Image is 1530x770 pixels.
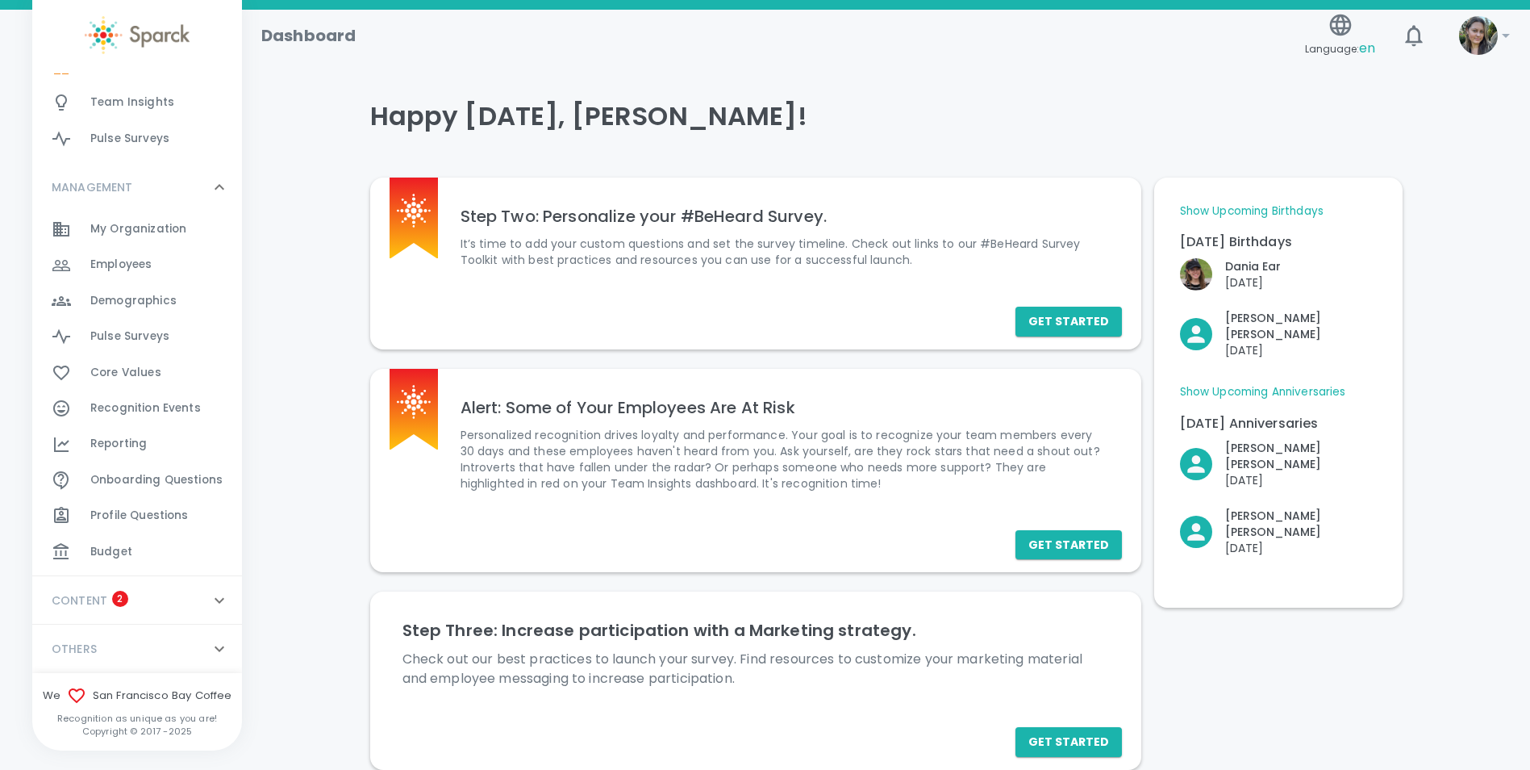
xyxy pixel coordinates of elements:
[261,23,356,48] h1: Dashboard
[402,650,1109,688] p: Check out our best practices to launch your survey. Find resources to customize your marketing ma...
[1225,540,1377,556] p: [DATE]
[32,163,242,211] div: MANAGEMENT
[90,544,132,560] span: Budget
[1305,38,1375,60] span: Language:
[52,179,133,195] p: MANAGEMENT
[90,221,186,237] span: My Organization
[1459,16,1498,55] img: Picture of Mackenzie
[1225,472,1377,488] p: [DATE]
[461,427,1109,492] p: Personalized recognition drives loyalty and performance. Your goal is to recognize your team memb...
[32,355,242,391] a: Core Values
[1167,297,1377,358] div: Click to Recognize!
[90,131,169,147] span: Pulse Surveys
[32,283,242,319] a: Demographics
[90,365,161,381] span: Core Values
[1225,310,1377,342] p: [PERSON_NAME] [PERSON_NAME]
[1180,232,1377,252] p: [DATE] Birthdays
[32,391,242,426] a: Recognition Events
[32,725,242,738] p: Copyright © 2017 - 2025
[32,498,242,534] a: Profile Questions
[52,641,97,657] p: OTHERS
[52,592,107,609] p: CONTENT
[112,591,128,607] span: 2
[32,686,242,705] span: We San Francisco Bay Coffee
[1225,274,1281,291] p: [DATE]
[1225,342,1377,358] p: [DATE]
[1180,508,1377,556] button: Click to Recognize!
[32,211,242,576] div: MANAGEMENT
[32,211,242,247] a: My Organization
[397,385,431,419] img: Sparck logo
[90,257,152,273] span: Employees
[1225,258,1281,274] p: Dania Ear
[90,94,174,111] span: Team Insights
[1167,245,1281,291] div: Click to Recognize!
[32,576,242,625] div: CONTENT2
[461,203,1109,229] h6: Step Two: Personalize your #BeHeard Survey.
[90,329,169,345] span: Pulse Surveys
[461,236,1109,268] p: It’s time to add your custom questions and set the survey timeline. Check out links to our #BeHea...
[1180,203,1324,220] a: Show Upcoming Birthdays
[85,16,190,54] img: Sparck logo
[32,85,242,120] a: Team Insights
[90,400,201,416] span: Recognition Events
[32,462,242,498] a: Onboarding Questions
[32,712,242,725] p: Recognition as unique as you are!
[1225,508,1377,540] p: [PERSON_NAME] [PERSON_NAME]
[1180,310,1377,358] button: Click to Recognize!
[90,508,189,524] span: Profile Questions
[1180,440,1377,488] button: Click to Recognize!
[1225,440,1377,472] p: [PERSON_NAME] [PERSON_NAME]
[1015,307,1122,337] button: Get Started
[1167,495,1377,556] div: Click to Recognize!
[32,319,242,354] a: Pulse Surveys
[1167,427,1377,488] div: Click to Recognize!
[461,395,1109,421] h6: Alert: Some of Your Employees Are At Risk
[32,426,242,462] a: Reporting
[1015,530,1122,560] button: Get Started
[397,194,431,228] img: Sparck logo
[370,100,1403,132] h4: Happy [DATE], [PERSON_NAME]!
[90,293,177,309] span: Demographics
[32,625,242,673] div: OTHERS
[1180,414,1377,433] p: [DATE] Anniversaries
[90,472,223,488] span: Onboarding Questions
[1015,727,1122,757] button: Get Started
[1299,7,1382,65] button: Language:en
[1180,384,1346,400] a: Show Upcoming Anniversaries
[1180,258,1212,291] img: Picture of Dania Ear
[32,247,242,282] a: Employees
[1180,258,1281,291] button: Click to Recognize!
[32,121,242,157] a: Pulse Surveys
[1359,39,1375,57] span: en
[402,617,1109,643] h6: Step Three: Increase participation with a Marketing strategy.
[90,436,147,452] span: Reporting
[32,16,242,54] a: Sparck logo
[32,534,242,570] a: Budget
